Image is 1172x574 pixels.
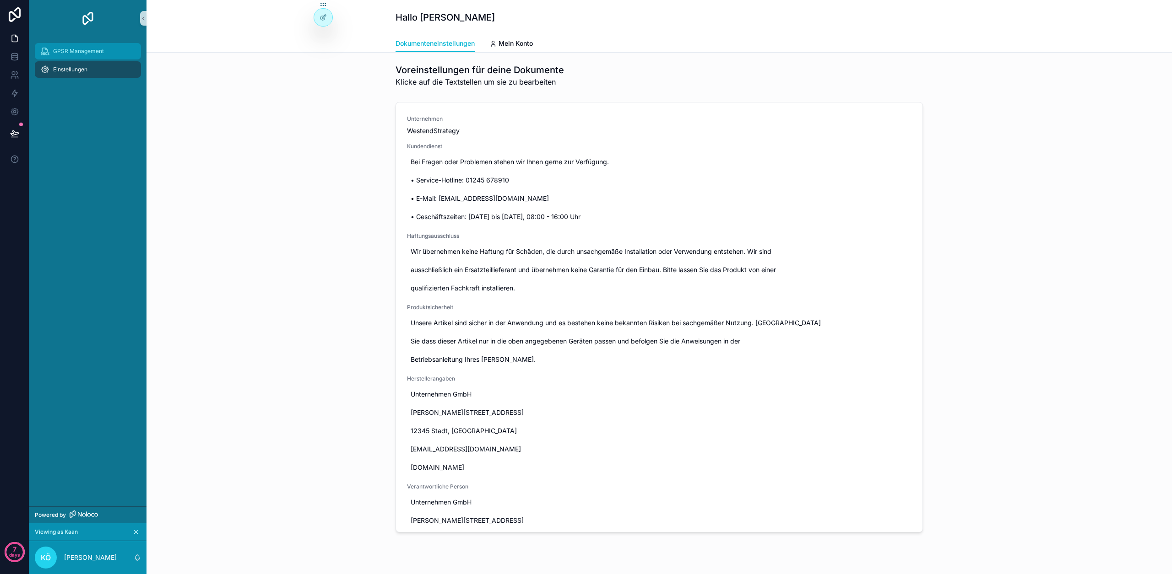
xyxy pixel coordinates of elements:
span: Verantwortliche Person [407,483,912,490]
div: scrollable content [29,37,146,90]
span: WestendStrategy [407,126,912,135]
a: GPSR Management [35,43,141,59]
img: App logo [81,11,95,26]
span: Klicke auf die Textstellen um sie zu bearbeiten [396,76,564,87]
span: Bei Fragen oder Problemen stehen wir Ihnen gerne zur Verfügung. • Service-Hotline: 01245 678910 •... [411,157,908,221]
h1: Hallo [PERSON_NAME] [396,11,495,24]
span: Herstellerangaben [407,375,912,382]
span: Viewing as Kaan [35,528,78,536]
span: Wir übernehmen keine Haftung für Schäden, die durch unsachgemäße Installation oder Verwendung ent... [411,247,908,293]
a: Mein Konto [489,35,533,54]
span: KÖ [41,552,51,563]
span: Unternehmen GmbH [PERSON_NAME][STREET_ADDRESS] 12345 Stadt, [GEOGRAPHIC_DATA] [EMAIL_ADDRESS][DOM... [411,390,908,472]
p: 7 [13,545,16,554]
span: Kundendienst [407,143,912,150]
span: Unternehmen [407,115,912,123]
a: Dokumenteneinstellungen [396,35,475,53]
a: Powered by [29,506,146,523]
span: Mein Konto [499,39,533,48]
span: Produktsicherheit [407,304,912,311]
span: Unsere Artikel sind sicher in der Anwendung und es bestehen keine bekannten Risiken bei sachgemäß... [411,318,908,364]
p: [PERSON_NAME] [64,553,117,562]
span: Einstellungen [53,66,87,73]
a: Einstellungen [35,61,141,78]
span: Dokumenteneinstellungen [396,39,475,48]
span: Haftungsausschluss [407,232,912,240]
span: Powered by [35,511,66,519]
p: days [9,548,20,561]
span: GPSR Management [53,48,104,55]
h1: Voreinstellungen für deine Dokumente [396,64,564,76]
